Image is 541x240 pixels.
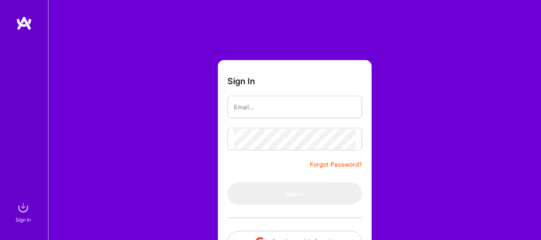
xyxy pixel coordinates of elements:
h3: Sign In [227,76,255,86]
img: logo [16,16,32,30]
a: sign inSign In [17,200,31,224]
a: Forgot Password? [310,160,362,169]
button: Sign In [227,182,362,205]
div: Sign In [16,216,31,224]
input: Email... [234,97,356,117]
img: sign in [15,200,31,216]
